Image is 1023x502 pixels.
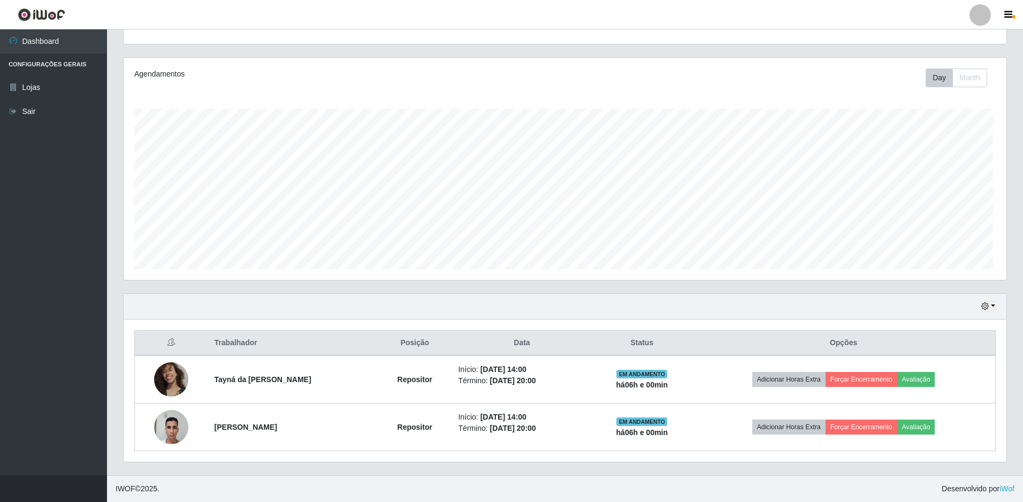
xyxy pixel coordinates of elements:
[826,420,897,435] button: Forçar Encerramento
[480,413,526,421] time: [DATE] 14:00
[490,376,536,385] time: [DATE] 20:00
[154,404,188,450] img: 1755648564226.jpeg
[480,365,526,374] time: [DATE] 14:00
[116,483,159,495] span: © 2025 .
[942,483,1014,495] span: Desenvolvido por
[18,8,65,21] img: CoreUI Logo
[897,420,935,435] button: Avaliação
[926,69,953,87] button: Day
[154,362,188,397] img: 1754526685237.jpeg
[616,417,667,426] span: EM ANDAMENTO
[826,372,897,387] button: Forçar Encerramento
[616,370,667,378] span: EM ANDAMENTO
[458,423,585,434] li: Término:
[897,372,935,387] button: Avaliação
[215,375,311,384] strong: Tayná da [PERSON_NAME]
[458,364,585,375] li: Início:
[378,331,452,356] th: Posição
[398,423,432,431] strong: Repositor
[458,375,585,386] li: Término:
[952,69,987,87] button: Month
[926,69,996,87] div: Toolbar with button groups
[999,484,1014,493] a: iWof
[752,420,826,435] button: Adicionar Horas Extra
[116,484,135,493] span: IWOF
[458,412,585,423] li: Início:
[616,381,668,389] strong: há 06 h e 00 min
[692,331,995,356] th: Opções
[926,69,987,87] div: First group
[616,428,668,437] strong: há 06 h e 00 min
[208,331,378,356] th: Trabalhador
[490,424,536,432] time: [DATE] 20:00
[452,331,592,356] th: Data
[752,372,826,387] button: Adicionar Horas Extra
[592,331,692,356] th: Status
[215,423,277,431] strong: [PERSON_NAME]
[134,69,484,80] div: Agendamentos
[398,375,432,384] strong: Repositor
